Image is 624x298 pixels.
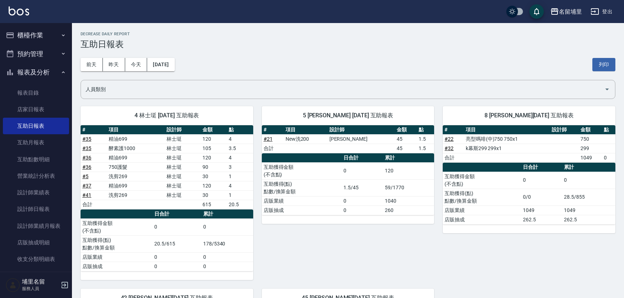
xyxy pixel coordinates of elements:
a: #32 [445,145,454,151]
td: 262.5 [562,215,615,224]
td: 59/1770 [383,179,434,196]
table: a dense table [81,125,253,209]
table: a dense table [443,163,615,225]
td: 0 [602,153,615,162]
a: 設計師業績表 [3,184,69,201]
th: 日合計 [521,163,562,172]
td: 3 [227,162,253,172]
a: 店販抽成明細 [3,234,69,251]
th: 累計 [562,163,615,172]
td: 1.5 [417,144,434,153]
button: 報表及分析 [3,63,69,82]
td: 0 [201,252,253,262]
a: 互助月報表 [3,134,69,151]
th: 項目 [107,125,165,135]
td: 林士珽 [165,144,201,153]
a: #21 [264,136,273,142]
td: 洗剪269 [107,172,165,181]
th: 累計 [383,153,434,163]
input: 人員名稱 [84,83,601,96]
a: #36 [82,164,91,170]
td: 0 [152,252,201,262]
th: 累計 [201,209,253,219]
a: 設計師日報表 [3,201,69,217]
td: 互助獲得金額 (不含點) [443,172,521,189]
th: 點 [602,125,615,135]
td: 299 [579,144,602,153]
a: #5 [82,173,88,179]
a: #41 [82,192,91,198]
td: 店販抽成 [443,215,521,224]
td: 1.5 [417,134,434,144]
td: 120 [201,181,227,190]
td: k幕斯299 299x1 [464,144,550,153]
td: [PERSON_NAME] [328,134,395,144]
td: 30 [201,190,227,200]
th: # [443,125,464,135]
td: 酵素護1000 [107,144,165,153]
th: 金額 [579,125,602,135]
a: #37 [82,183,91,189]
td: 260 [383,206,434,215]
td: New洗200 [284,134,328,144]
th: 金額 [395,125,417,135]
td: 4 [227,134,253,144]
button: 客戶管理 [3,270,69,289]
td: 0 [342,206,383,215]
td: 45 [395,134,417,144]
td: 178/5340 [201,235,253,252]
th: 設計師 [165,125,201,135]
td: 120 [201,153,227,162]
td: 互助獲得(點) 點數/換算金額 [262,179,342,196]
td: 105 [201,144,227,153]
td: 店販業績 [443,206,521,215]
td: 20.5 [227,200,253,209]
th: 項目 [284,125,328,135]
td: 互助獲得金額 (不含點) [262,162,342,179]
button: 名留埔里 [547,4,585,19]
button: 登出 [588,5,615,18]
th: 金額 [201,125,227,135]
td: 0 [201,262,253,271]
a: #35 [82,136,91,142]
table: a dense table [262,153,434,215]
td: 店販抽成 [262,206,342,215]
td: 林士珽 [165,162,201,172]
td: 0 [152,262,201,271]
td: 林士珽 [165,134,201,144]
img: Logo [9,6,29,15]
td: 45 [395,144,417,153]
th: 設計師 [328,125,395,135]
td: 0 [201,218,253,235]
p: 服務人員 [22,285,59,292]
a: 收支分類明細表 [3,251,69,267]
td: 20.5/615 [152,235,201,252]
td: 750護髮 [107,162,165,172]
td: 1 [227,190,253,200]
button: 櫃檯作業 [3,26,69,45]
a: #22 [445,136,454,142]
th: 日合計 [342,153,383,163]
th: 點 [227,125,253,135]
td: 4 [227,181,253,190]
td: 0 [342,162,383,179]
button: 列印 [592,58,615,71]
td: 精油699 [107,181,165,190]
a: 互助日報表 [3,118,69,134]
td: 0 [521,172,562,189]
th: 點 [417,125,434,135]
table: a dense table [443,125,615,163]
td: 精油699 [107,134,165,144]
td: 店販業績 [81,252,152,262]
h2: Decrease Daily Report [81,32,615,36]
th: 設計師 [550,125,579,135]
td: 精油699 [107,153,165,162]
td: 120 [383,162,434,179]
td: 120 [201,134,227,144]
td: 1040 [383,196,434,206]
td: 615 [201,200,227,209]
h3: 互助日報表 [81,39,615,49]
a: #35 [82,145,91,151]
td: 洗剪269 [107,190,165,200]
button: 前天 [81,58,103,71]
